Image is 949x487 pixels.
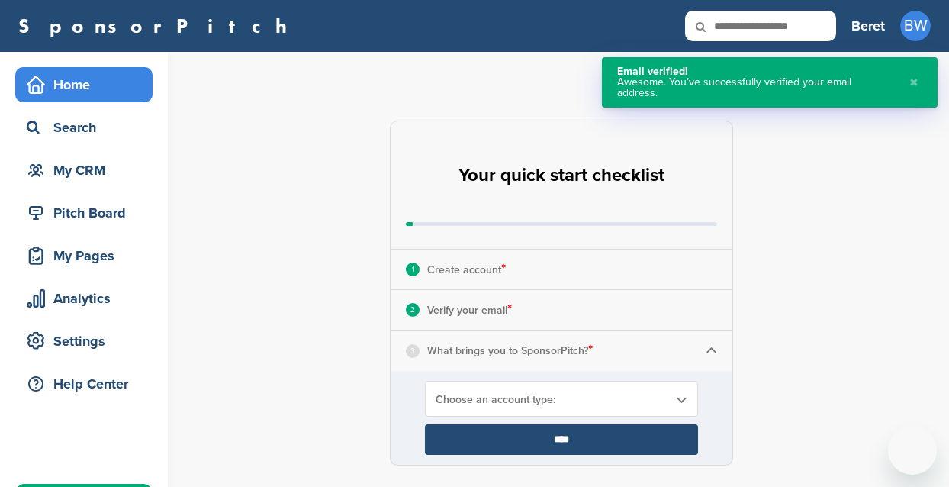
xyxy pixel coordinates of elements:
[23,71,153,98] div: Home
[851,15,885,37] h3: Beret
[15,195,153,231] a: Pitch Board
[15,110,153,145] a: Search
[15,67,153,102] a: Home
[851,9,885,43] a: Beret
[23,285,153,312] div: Analytics
[23,370,153,398] div: Help Center
[900,11,931,41] span: BW
[15,238,153,273] a: My Pages
[427,260,506,279] p: Create account
[23,114,153,141] div: Search
[23,199,153,227] div: Pitch Board
[706,345,717,356] img: Checklist arrow 1
[436,393,668,406] span: Choose an account type:
[617,77,894,98] div: Awesome. You’ve successfully verified your email address.
[23,327,153,355] div: Settings
[23,242,153,269] div: My Pages
[458,159,664,192] h2: Your quick start checklist
[427,300,512,320] p: Verify your email
[888,426,937,475] iframe: Button to launch messaging window
[406,263,420,276] div: 1
[15,153,153,188] a: My CRM
[406,303,420,317] div: 2
[617,66,894,77] div: Email verified!
[906,66,922,98] button: Close
[406,344,420,358] div: 3
[15,324,153,359] a: Settings
[15,281,153,316] a: Analytics
[427,340,593,360] p: What brings you to SponsorPitch?
[15,366,153,402] a: Help Center
[18,16,297,36] a: SponsorPitch
[23,156,153,184] div: My CRM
